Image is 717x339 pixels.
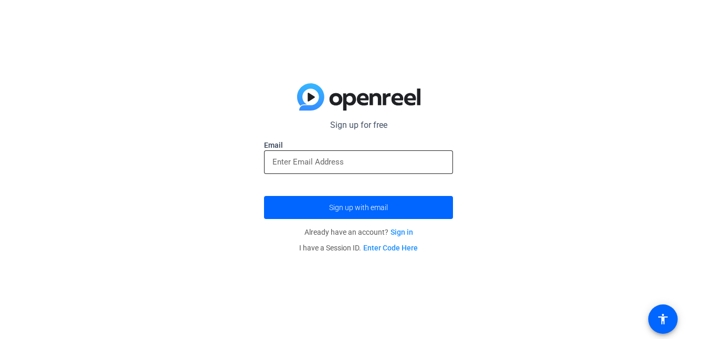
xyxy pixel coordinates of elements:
[391,228,413,236] a: Sign in
[299,244,418,252] span: I have a Session ID.
[363,244,418,252] a: Enter Code Here
[264,140,453,150] label: Email
[272,156,445,168] input: Enter Email Address
[264,119,453,132] p: Sign up for free
[264,196,453,219] button: Sign up with email
[304,228,413,236] span: Already have an account?
[297,83,420,111] img: blue-gradient.svg
[657,313,669,325] mat-icon: accessibility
